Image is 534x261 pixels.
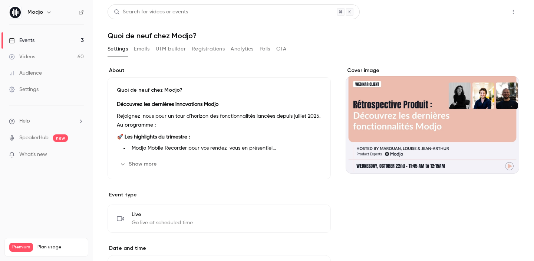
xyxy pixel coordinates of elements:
button: CTA [276,43,286,55]
strong: Découvrez les dernières innovations Modjo [117,102,218,107]
span: What's new [19,151,47,159]
button: UTM builder [156,43,186,55]
section: Cover image [346,67,519,174]
button: Share [472,4,501,19]
div: Audience [9,69,42,77]
label: Cover image [346,67,519,74]
span: Help [19,117,30,125]
label: About [108,67,331,74]
button: Emails [134,43,149,55]
div: Settings [9,86,39,93]
strong: 🚀 Les highlights du trimestre : [117,134,190,140]
img: Modjo [9,6,21,18]
button: Settings [108,43,128,55]
h1: Quoi de neuf chez Modjo? [108,31,519,40]
button: Registrations [192,43,225,55]
li: Modjo Mobile Recorder pour vos rendez-vous en présentiel [129,144,322,152]
p: Rejoignez-nous pour un tour d'horizon des fonctionnalités lancées depuis juillet 2025. Au program... [117,112,322,130]
span: Premium [9,243,33,252]
label: Date and time [108,245,331,252]
div: Events [9,37,34,44]
p: Event type [108,191,331,199]
div: Videos [9,53,35,61]
div: Search for videos or events [114,8,188,16]
a: SpeakerHub [19,134,49,142]
span: Live [132,211,193,218]
li: help-dropdown-opener [9,117,84,125]
span: Plan usage [37,244,83,250]
p: Quoi de neuf chez Modjo? [117,87,322,94]
span: new [53,134,68,142]
h6: Modjo [27,9,43,16]
button: Polls [260,43,270,55]
button: Show more [117,158,161,170]
button: Analytics [231,43,254,55]
span: Go live at scheduled time [132,219,193,226]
